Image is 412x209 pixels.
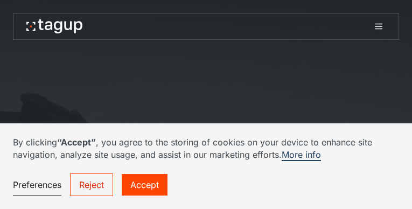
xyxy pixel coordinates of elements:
p: By clicking , you agree to the storing of cookies on your device to enhance site navigation, anal... [13,136,399,161]
a: More info [282,149,321,161]
a: Reject [70,173,113,196]
a: Accept [122,174,167,196]
strong: “Accept” [57,137,96,148]
a: Preferences [13,174,61,196]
